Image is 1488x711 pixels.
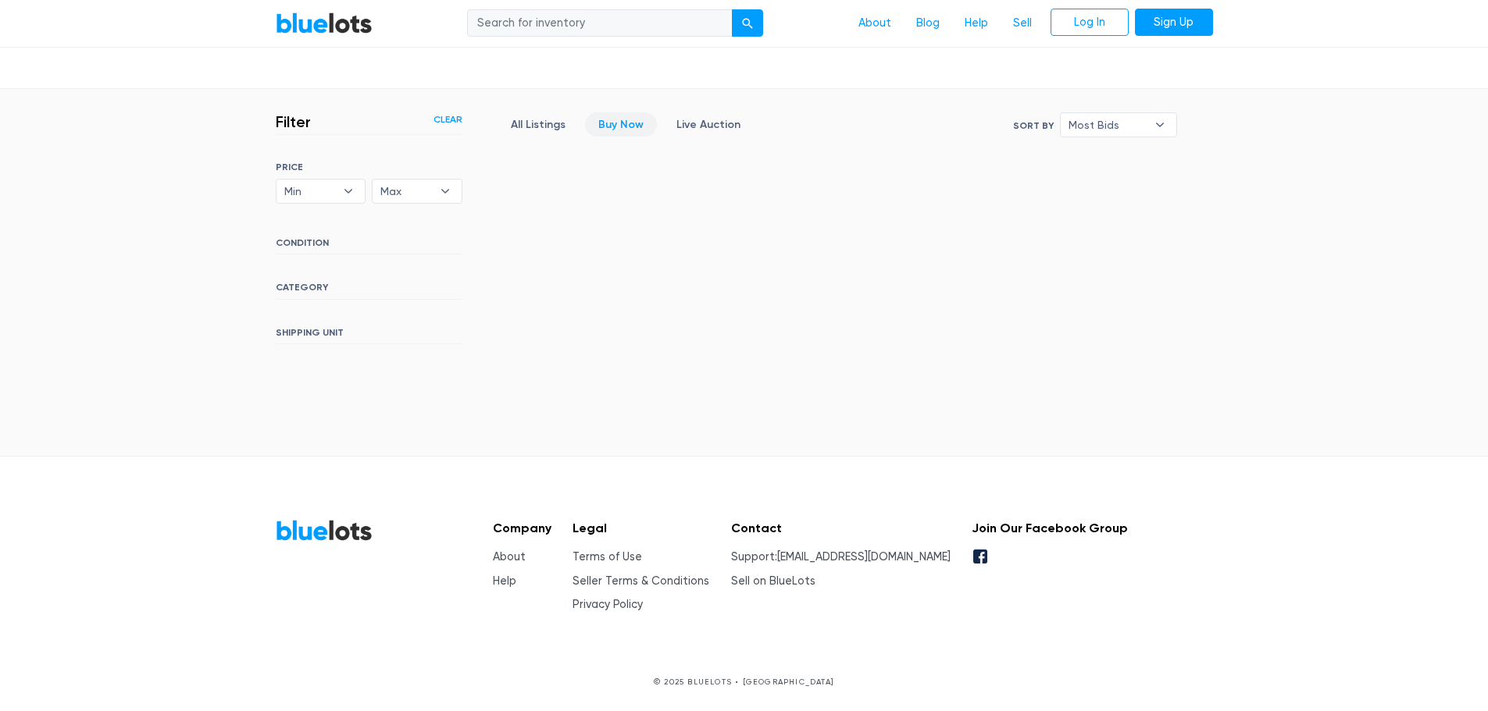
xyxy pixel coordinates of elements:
[332,180,365,203] b: ▾
[498,112,579,137] a: All Listings
[952,9,1001,38] a: Help
[573,574,709,588] a: Seller Terms & Conditions
[1069,113,1147,137] span: Most Bids
[467,9,733,37] input: Search for inventory
[972,521,1128,535] h5: Join Our Facebook Group
[434,112,462,126] a: Clear
[573,550,642,563] a: Terms of Use
[731,549,951,566] li: Support:
[904,9,952,38] a: Blog
[846,9,904,38] a: About
[276,112,311,131] h3: Filter
[429,180,462,203] b: ▾
[1135,9,1213,37] a: Sign Up
[276,519,373,542] a: BlueLots
[276,237,462,254] h6: CONDITION
[1051,9,1129,37] a: Log In
[573,521,709,535] h5: Legal
[731,574,815,588] a: Sell on BlueLots
[276,162,462,172] h6: PRICE
[276,282,462,299] h6: CATEGORY
[585,112,657,137] a: Buy Now
[663,112,754,137] a: Live Auction
[380,180,432,203] span: Max
[1144,113,1176,137] b: ▾
[276,12,373,34] a: BlueLots
[493,550,526,563] a: About
[284,180,336,203] span: Min
[777,550,951,563] a: [EMAIL_ADDRESS][DOMAIN_NAME]
[493,521,551,535] h5: Company
[276,327,462,344] h6: SHIPPING UNIT
[1001,9,1044,38] a: Sell
[493,574,516,588] a: Help
[573,598,643,611] a: Privacy Policy
[1013,119,1054,133] label: Sort By
[276,676,1213,688] p: © 2025 BLUELOTS • [GEOGRAPHIC_DATA]
[731,521,951,535] h5: Contact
